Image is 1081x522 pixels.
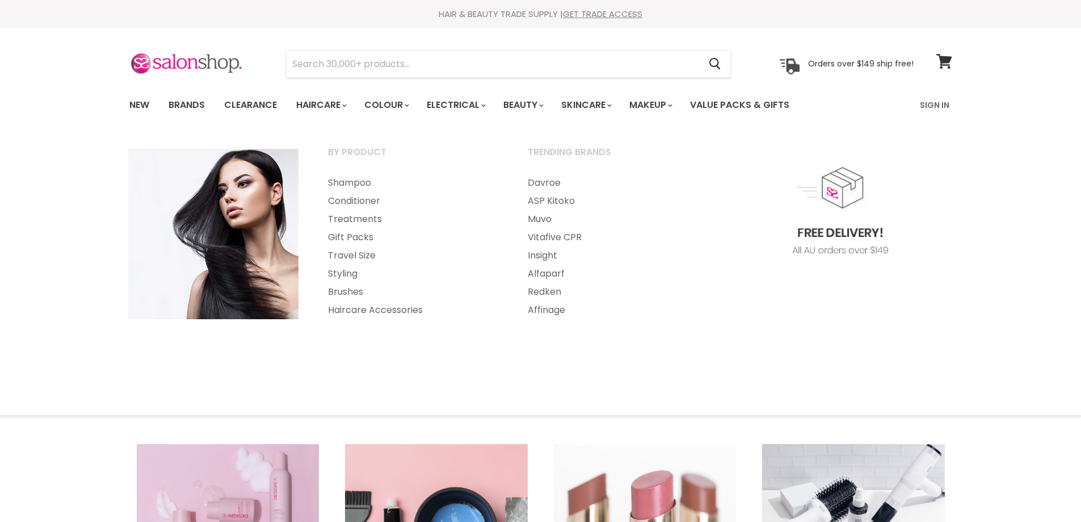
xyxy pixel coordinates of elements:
[216,93,285,117] a: Clearance
[514,192,711,210] a: ASP Kitoko
[514,228,711,247] a: Vitafive CPR
[160,93,213,117] a: Brands
[115,89,966,122] nav: Main
[808,59,914,69] p: Orders over $149 ship free!
[314,143,511,172] a: By Product
[288,93,354,117] a: Haircare
[495,93,550,117] a: Beauty
[314,192,511,210] a: Conditioner
[563,8,642,20] a: GET TRADE ACCESS
[514,283,711,301] a: Redken
[314,210,511,228] a: Treatments
[356,93,416,117] a: Colour
[514,301,711,319] a: Affinage
[314,228,511,247] a: Gift Packs
[121,93,158,117] a: New
[314,283,511,301] a: Brushes
[314,301,511,319] a: Haircare Accessories
[121,89,856,122] ul: Main menu
[913,93,956,117] a: Sign In
[514,210,711,228] a: Muvo
[514,174,711,319] ul: Main menu
[286,51,731,78] form: Product
[682,93,798,117] a: Value Packs & Gifts
[314,174,511,192] a: Shampoo
[700,51,730,77] button: Search
[115,9,966,20] div: HAIR & BEAUTY TRADE SUPPLY |
[621,93,679,117] a: Makeup
[514,174,711,192] a: Davroe
[287,51,700,77] input: Search
[514,265,711,283] a: Alfaparf
[314,247,511,265] a: Travel Size
[514,247,711,265] a: Insight
[314,265,511,283] a: Styling
[314,174,511,319] ul: Main menu
[514,143,711,172] a: Trending Brands
[553,93,619,117] a: Skincare
[418,93,493,117] a: Electrical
